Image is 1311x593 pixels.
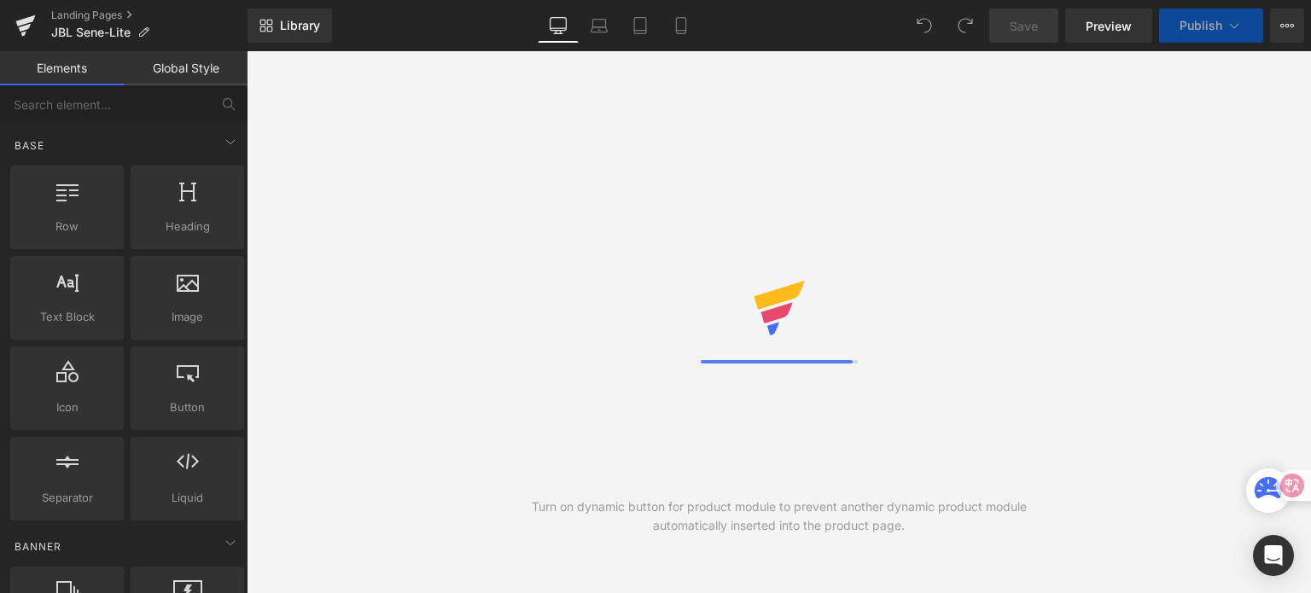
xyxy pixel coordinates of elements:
span: Image [136,308,239,326]
button: Publish [1159,9,1263,43]
a: Landing Pages [51,9,248,22]
button: Redo [948,9,982,43]
a: Tablet [620,9,661,43]
a: Preview [1065,9,1152,43]
span: Base [13,137,46,154]
button: Undo [907,9,941,43]
span: Row [15,218,119,235]
span: Save [1010,17,1038,35]
span: Banner [13,538,63,555]
span: Button [136,398,239,416]
span: JBL Sene-Lite [51,26,131,39]
div: Turn on dynamic button for product module to prevent another dynamic product module automatically... [513,497,1046,535]
span: Publish [1180,19,1222,32]
a: Laptop [579,9,620,43]
div: Open Intercom Messenger [1253,535,1294,576]
a: Mobile [661,9,702,43]
span: Preview [1086,17,1132,35]
span: Text Block [15,308,119,326]
span: Heading [136,218,239,235]
a: Global Style [124,51,248,85]
span: Library [280,18,320,33]
span: Icon [15,398,119,416]
span: Separator [15,489,119,507]
span: Liquid [136,489,239,507]
a: New Library [248,9,332,43]
a: Desktop [538,9,579,43]
button: More [1270,9,1304,43]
